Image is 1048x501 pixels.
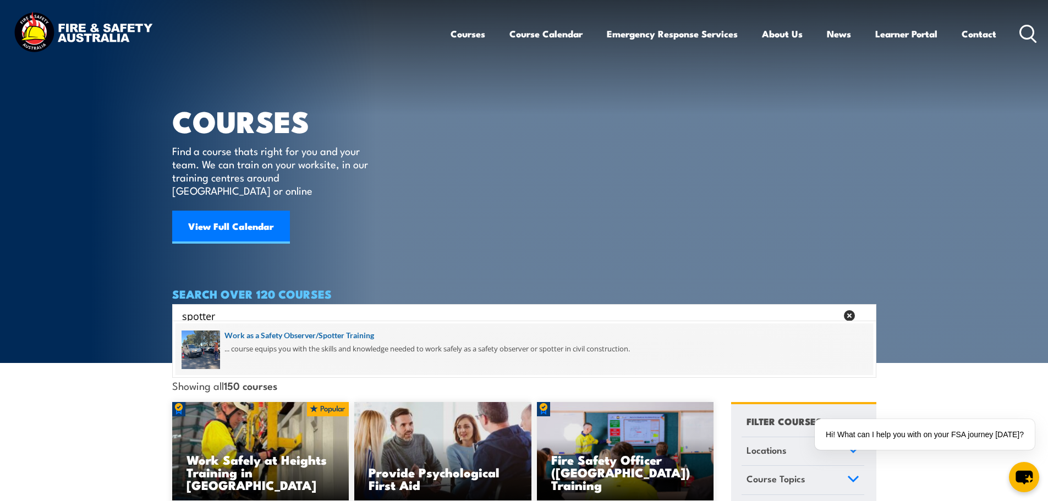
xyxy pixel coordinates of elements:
h3: Provide Psychological First Aid [369,466,517,491]
span: Course Topics [747,471,805,486]
strong: 150 courses [224,378,277,393]
h4: SEARCH OVER 120 COURSES [172,288,876,300]
a: News [827,19,851,48]
a: Course Calendar [509,19,583,48]
img: Mental Health First Aid Training Course from Fire & Safety Australia [354,402,531,501]
a: Work Safely at Heights Training in [GEOGRAPHIC_DATA] [172,402,349,501]
img: Fire Safety Advisor [537,402,714,501]
p: Find a course thats right for you and your team. We can train on your worksite, in our training c... [172,144,373,197]
div: Hi! What can I help you with on your FSA journey [DATE]? [815,419,1035,450]
img: Work Safely at Heights Training (1) [172,402,349,501]
button: Search magnifier button [857,308,873,323]
a: Contact [962,19,996,48]
h3: Fire Safety Officer ([GEOGRAPHIC_DATA]) Training [551,453,700,491]
a: Course Topics [742,466,864,494]
form: Search form [184,308,839,323]
a: View Full Calendar [172,211,290,244]
a: Work as a Safety Observer/Spotter Training [182,329,867,342]
input: Search input [182,307,837,324]
a: Fire Safety Officer ([GEOGRAPHIC_DATA]) Training [537,402,714,501]
button: chat-button [1009,462,1039,492]
a: Provide Psychological First Aid [354,402,531,501]
a: Learner Portal [875,19,937,48]
a: Emergency Response Services [607,19,738,48]
a: About Us [762,19,803,48]
h1: COURSES [172,108,384,134]
a: Locations [742,437,864,466]
span: Locations [747,443,787,458]
h4: FILTER COURSES [747,414,821,428]
a: Courses [451,19,485,48]
h3: Work Safely at Heights Training in [GEOGRAPHIC_DATA] [186,453,335,491]
span: Showing all [172,379,277,391]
